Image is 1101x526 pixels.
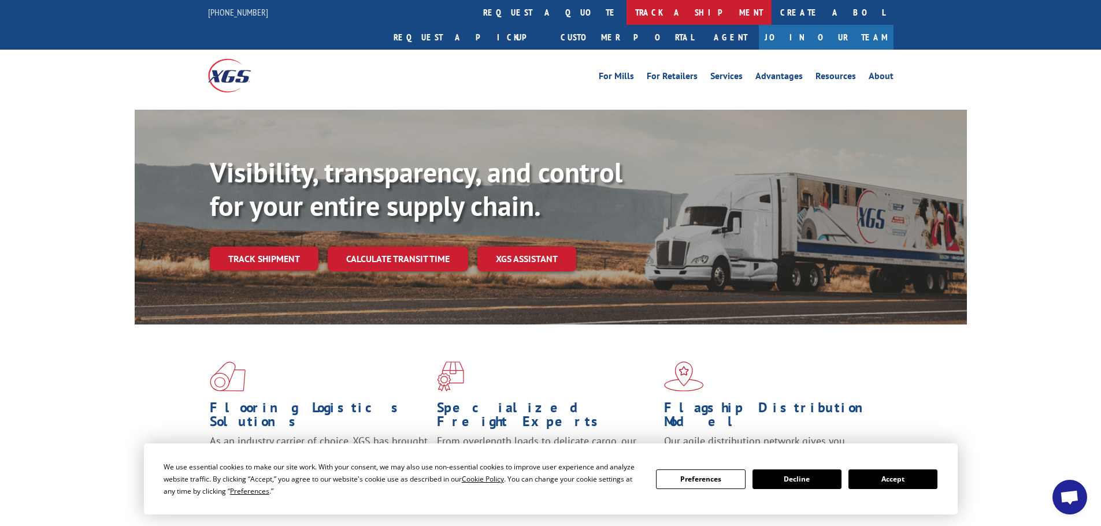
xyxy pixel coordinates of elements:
[664,401,883,434] h1: Flagship Distribution Model
[210,154,622,223] b: Visibility, transparency, and control for your entire supply chain.
[210,401,428,434] h1: Flooring Logistics Solutions
[599,72,634,84] a: For Mills
[328,247,468,271] a: Calculate transit time
[210,247,318,271] a: Track shipment
[848,469,937,489] button: Accept
[815,72,856,84] a: Resources
[164,461,642,497] div: We use essential cookies to make our site work. With your consent, we may also use non-essential ...
[462,474,504,484] span: Cookie Policy
[869,72,894,84] a: About
[755,72,803,84] a: Advantages
[664,361,704,391] img: xgs-icon-flagship-distribution-model-red
[210,361,246,391] img: xgs-icon-total-supply-chain-intelligence-red
[210,434,428,475] span: As an industry carrier of choice, XGS has brought innovation and dedication to flooring logistics...
[656,469,745,489] button: Preferences
[1052,480,1087,514] div: Open chat
[647,72,698,84] a: For Retailers
[144,443,958,514] div: Cookie Consent Prompt
[437,401,655,434] h1: Specialized Freight Experts
[702,25,759,50] a: Agent
[477,247,576,271] a: XGS ASSISTANT
[752,469,841,489] button: Decline
[208,6,268,18] a: [PHONE_NUMBER]
[552,25,702,50] a: Customer Portal
[710,72,743,84] a: Services
[385,25,552,50] a: Request a pickup
[664,434,877,461] span: Our agile distribution network gives you nationwide inventory management on demand.
[437,361,464,391] img: xgs-icon-focused-on-flooring-red
[437,434,655,486] p: From overlength loads to delicate cargo, our experienced staff knows the best way to move your fr...
[230,486,269,496] span: Preferences
[759,25,894,50] a: Join Our Team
